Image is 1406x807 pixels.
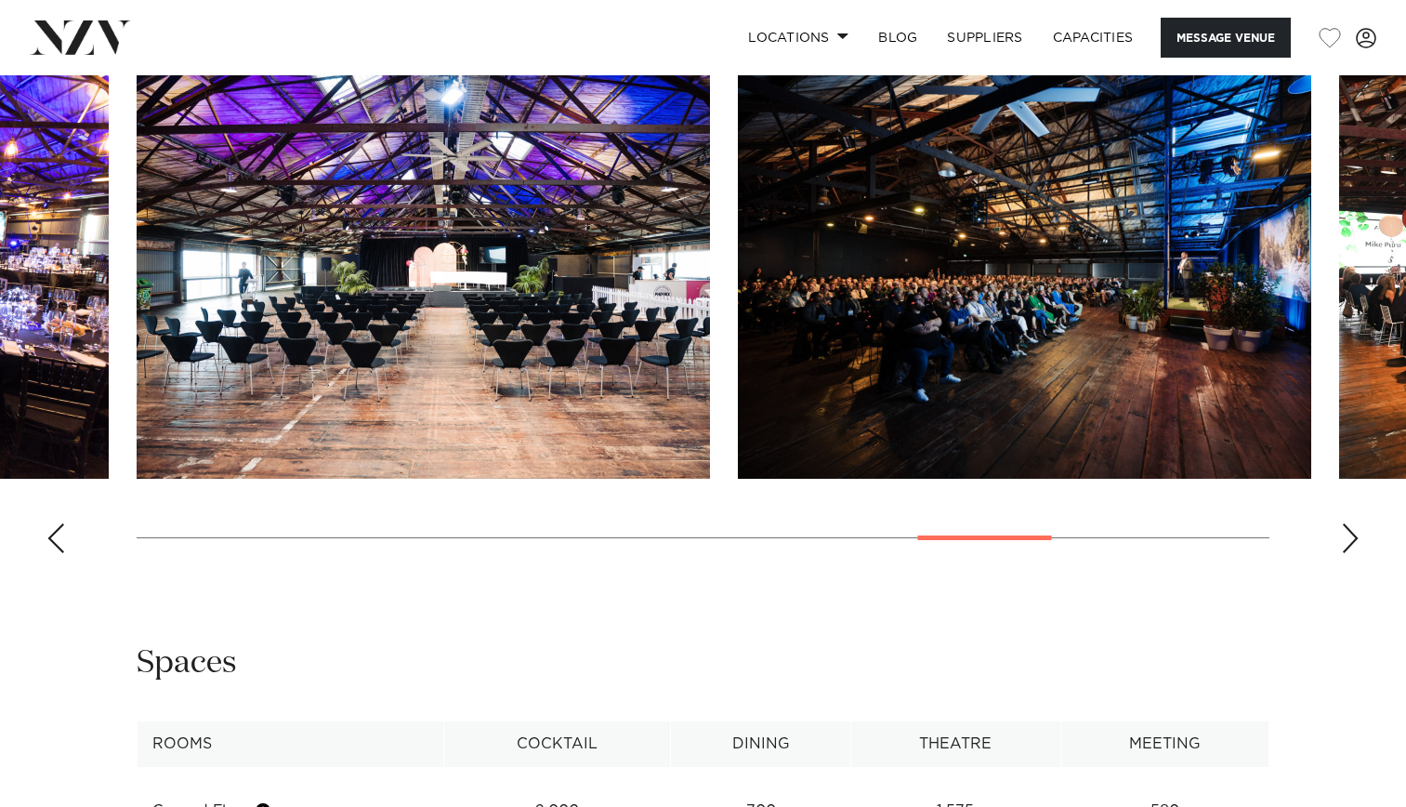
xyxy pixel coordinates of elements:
[671,721,850,767] th: Dining
[1161,18,1291,58] button: Message Venue
[863,18,932,58] a: BLOG
[30,20,131,54] img: nzv-logo.png
[738,58,1311,479] swiper-slide: 13 / 16
[137,642,237,684] h2: Spaces
[1038,18,1149,58] a: Capacities
[443,721,670,767] th: Cocktail
[138,721,444,767] th: Rooms
[137,58,710,479] swiper-slide: 12 / 16
[733,18,863,58] a: Locations
[850,721,1060,767] th: Theatre
[1060,721,1268,767] th: Meeting
[932,18,1037,58] a: SUPPLIERS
